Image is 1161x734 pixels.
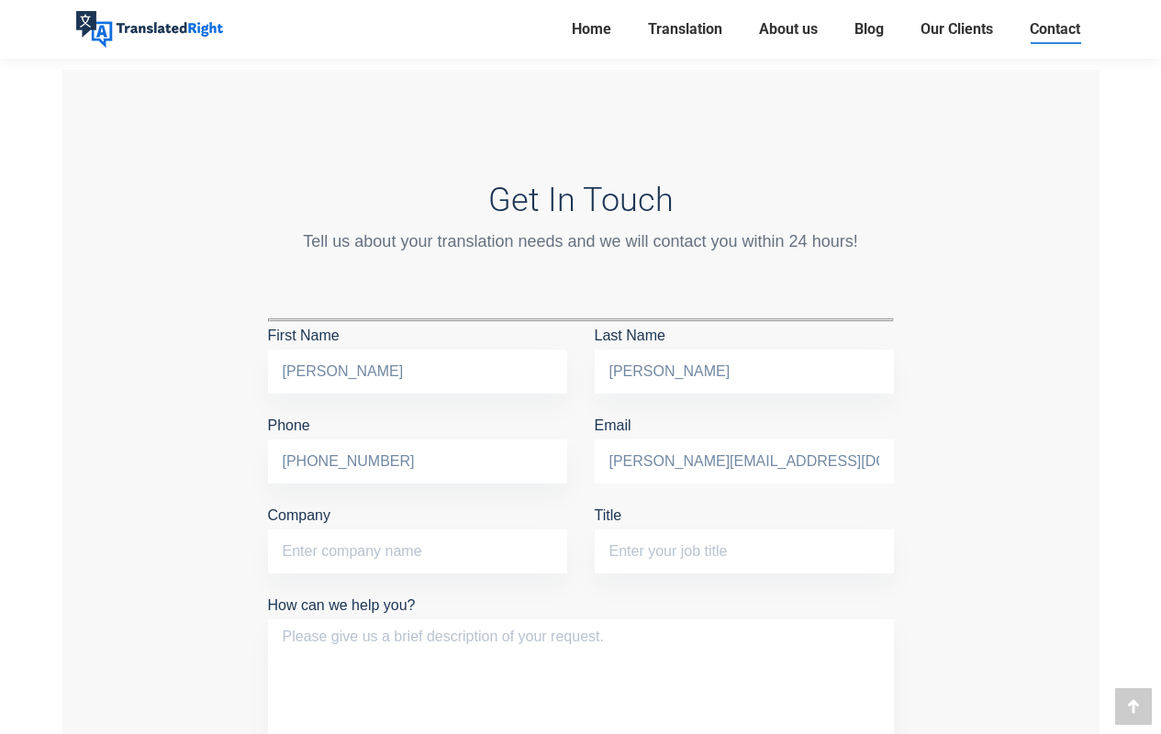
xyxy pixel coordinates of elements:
a: Translation [642,17,728,42]
label: Company [268,507,567,559]
a: Blog [849,17,889,42]
a: About us [754,17,823,42]
input: Phone [268,439,567,484]
img: Translated Right [76,11,223,48]
label: Last Name [595,328,894,379]
label: Title [595,507,894,559]
span: Home [572,20,611,39]
input: Title [595,529,894,573]
a: Our Clients [915,17,999,42]
label: Email [595,417,894,469]
a: Contact [1024,17,1086,42]
input: First Name [268,350,567,394]
input: Last Name [595,350,894,394]
input: Email [595,439,894,484]
h3: Get In Touch [268,181,894,219]
span: Translation [648,20,722,39]
div: Tell us about your translation needs and we will contact you within 24 hours! [268,228,894,254]
label: Phone [268,417,567,469]
label: How can we help you? [268,597,894,640]
a: Home [566,17,617,42]
span: Blog [854,20,884,39]
span: Contact [1030,20,1080,39]
span: Our Clients [921,20,993,39]
label: First Name [268,328,567,379]
input: Company [268,529,567,573]
span: About us [759,20,818,39]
